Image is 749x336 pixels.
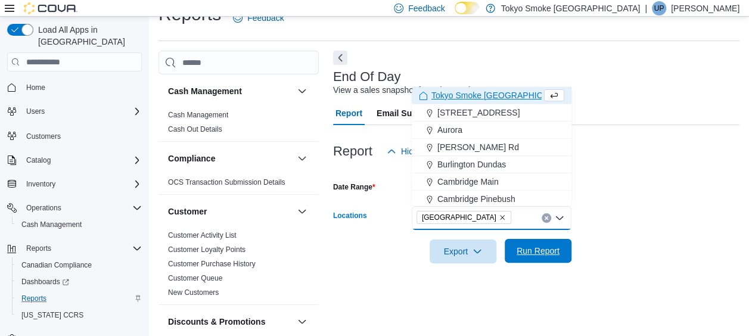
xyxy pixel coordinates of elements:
p: Tokyo Smoke [GEOGRAPHIC_DATA] [501,1,641,15]
button: Users [2,103,147,120]
button: Compliance [168,153,293,164]
button: Catalog [21,153,55,167]
h3: Cash Management [168,85,242,97]
span: Canadian Compliance [17,258,142,272]
span: [US_STATE] CCRS [21,310,83,320]
span: Inventory [21,177,142,191]
button: Cash Management [168,85,293,97]
button: Export [430,239,496,263]
span: New Customers [168,288,219,297]
div: Customer [158,228,319,304]
button: Users [21,104,49,119]
span: Customer Activity List [168,231,237,240]
span: [PERSON_NAME] Rd [437,141,519,153]
a: Cash Out Details [168,125,222,133]
span: Cambridge Main [437,176,499,188]
button: Hide Parameters [382,139,468,163]
button: Catalog [2,152,147,169]
div: Unike Patel [652,1,666,15]
span: Washington CCRS [17,308,142,322]
button: Operations [21,201,66,215]
span: Cash Management [168,110,228,120]
button: Clear input [542,213,551,223]
h3: Report [333,144,372,158]
span: Catalog [21,153,142,167]
span: [GEOGRAPHIC_DATA] [422,211,496,223]
span: Cash Out Details [168,125,222,134]
button: Customers [2,127,147,144]
button: Cambridge Pinebush [412,191,571,208]
span: Run Report [517,245,560,257]
button: Close list of options [555,213,564,223]
button: Aurora [412,122,571,139]
span: Aurora [437,124,462,136]
a: Cash Management [168,111,228,119]
span: Canadian Compliance [21,260,92,270]
button: Home [2,79,147,96]
label: Locations [333,211,367,220]
span: Customers [26,132,61,141]
span: Load All Apps in [GEOGRAPHIC_DATA] [33,24,142,48]
a: Customer Queue [168,274,222,282]
a: Customer Purchase History [168,260,256,268]
a: Customers [21,129,66,144]
button: Cash Management [12,216,147,233]
button: Canadian Compliance [12,257,147,273]
button: Customer [295,204,309,219]
button: Cambridge Main [412,173,571,191]
button: Operations [2,200,147,216]
button: Next [333,51,347,65]
a: Dashboards [12,273,147,290]
span: Home [21,80,142,95]
button: Discounts & Promotions [168,316,293,328]
span: Reports [21,294,46,303]
button: [PERSON_NAME] Rd [412,139,571,156]
span: Home [26,83,45,92]
span: Catalog [26,155,51,165]
a: Feedback [228,6,288,30]
h3: Discounts & Promotions [168,316,265,328]
span: Hide Parameters [401,145,464,157]
button: Inventory [2,176,147,192]
span: Customer Purchase History [168,259,256,269]
span: Reports [17,291,142,306]
a: Customer Activity List [168,231,237,239]
span: Feedback [247,12,284,24]
span: Users [26,107,45,116]
span: Dark Mode [455,14,455,15]
p: [PERSON_NAME] [671,1,739,15]
button: Remove Port Elgin from selection in this group [499,214,506,221]
button: Run Report [505,239,571,263]
span: Reports [21,241,142,256]
span: Burlington Dundas [437,158,506,170]
button: Burlington Dundas [412,156,571,173]
span: Cambridge Pinebush [437,193,515,205]
a: Customer Loyalty Points [168,245,245,254]
button: Discounts & Promotions [295,315,309,329]
a: Reports [17,291,51,306]
div: Cash Management [158,108,319,141]
button: Reports [12,290,147,307]
span: Customers [21,128,142,143]
input: Dark Mode [455,2,480,14]
span: Tokyo Smoke [GEOGRAPHIC_DATA] [431,89,571,101]
span: Export [437,239,489,263]
h3: End Of Day [333,70,401,84]
label: Date Range [333,182,375,192]
span: Cash Management [17,217,142,232]
button: Reports [21,241,56,256]
a: OCS Transaction Submission Details [168,178,285,186]
a: Cash Management [17,217,86,232]
span: Customer Queue [168,273,222,283]
a: Canadian Compliance [17,258,97,272]
img: Cova [24,2,77,14]
button: Cash Management [295,84,309,98]
span: Report [335,101,362,125]
span: [STREET_ADDRESS] [437,107,520,119]
span: Reports [26,244,51,253]
span: Operations [26,203,61,213]
h3: Customer [168,206,207,217]
p: | [645,1,647,15]
span: Users [21,104,142,119]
